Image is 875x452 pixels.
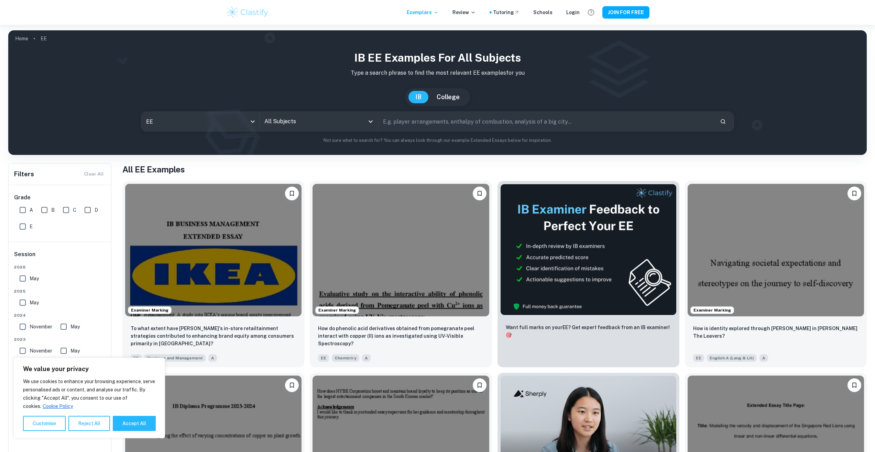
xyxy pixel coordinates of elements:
[493,9,519,16] a: Tutoring
[131,325,296,347] p: To what extent have IKEA's in-store retailtainment strategies contributed to enhancing brand equi...
[208,354,217,362] span: A
[318,354,329,362] span: EE
[693,325,858,340] p: How is identity explored through Deming Guo in Lisa Ko’s The Leavers?
[313,184,489,316] img: Chemistry EE example thumbnail: How do phenolic acid derivatives obtaine
[70,347,80,355] span: May
[30,206,33,214] span: A
[408,91,428,103] button: IB
[95,206,98,214] span: D
[497,181,679,367] a: ThumbnailWant full marks on yourEE? Get expert feedback from an IB examiner!
[70,323,80,330] span: May
[707,354,757,362] span: English A (Lang & Lit)
[14,69,861,77] p: Type a search phrase to find the most relevant EE examples for you
[847,378,861,392] button: Please log in to bookmark exemplars
[473,378,486,392] button: Please log in to bookmark exemplars
[14,250,106,264] h6: Session
[847,187,861,200] button: Please log in to bookmark exemplars
[30,347,52,355] span: November
[285,378,299,392] button: Please log in to bookmark exemplars
[226,6,270,19] img: Clastify logo
[285,187,299,200] button: Please log in to bookmark exemplars
[122,163,867,176] h1: All EE Examples
[14,358,165,438] div: We value your privacy
[128,307,171,313] span: Examiner Marking
[14,193,106,202] h6: Grade
[42,403,73,409] a: Cookie Policy
[141,112,260,131] div: EE
[30,323,52,330] span: November
[14,312,106,318] span: 2024
[15,34,28,43] a: Home
[14,50,861,66] h1: IB EE examples for all subjects
[122,181,304,367] a: Examiner MarkingPlease log in to bookmark exemplarsTo what extent have IKEA's in-store retailtain...
[602,6,649,19] button: JOIN FOR FREE
[8,30,867,155] img: profile cover
[51,206,55,214] span: B
[125,184,302,316] img: Business and Management EE example thumbnail: To what extent have IKEA's in-store reta
[378,112,714,131] input: E.g. player arrangements, enthalpy of combustion, analysis of a big city...
[566,9,580,16] a: Login
[30,223,33,230] span: E
[685,181,867,367] a: Examiner MarkingPlease log in to bookmark exemplarsHow is identity explored through Deming Guo in...
[688,184,864,316] img: English A (Lang & Lit) EE example thumbnail: How is identity explored through Deming
[144,354,206,362] span: Business and Management
[430,91,467,103] button: College
[585,7,597,18] button: Help and Feedback
[506,332,512,338] span: 🎯
[73,206,76,214] span: C
[717,116,729,127] button: Search
[113,416,156,431] button: Accept All
[30,299,39,306] span: May
[14,336,106,343] span: 2023
[68,416,110,431] button: Reject All
[691,307,734,313] span: Examiner Marking
[14,264,106,270] span: 2026
[759,354,768,362] span: A
[533,9,553,16] a: Schools
[407,9,439,16] p: Exemplars
[473,187,486,200] button: Please log in to bookmark exemplars
[23,416,66,431] button: Customise
[310,181,492,367] a: Examiner MarkingPlease log in to bookmark exemplarsHow do phenolic acid derivatives obtained from...
[41,35,47,42] p: EE
[506,324,671,339] p: Want full marks on your EE ? Get expert feedback from an IB examiner!
[362,354,371,362] span: A
[452,9,476,16] p: Review
[14,169,34,179] h6: Filters
[693,354,704,362] span: EE
[14,288,106,294] span: 2025
[23,377,156,410] p: We use cookies to enhance your browsing experience, serve personalised ads or content, and analys...
[332,354,359,362] span: Chemistry
[316,307,359,313] span: Examiner Marking
[366,117,375,126] button: Open
[500,184,677,315] img: Thumbnail
[30,275,39,282] span: May
[23,365,156,373] p: We value your privacy
[318,325,483,347] p: How do phenolic acid derivatives obtained from pomegranate peel interact with copper (II) ions as...
[131,354,142,362] span: EE
[14,137,861,144] p: Not sure what to search for? You can always look through our example Extended Essays below for in...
